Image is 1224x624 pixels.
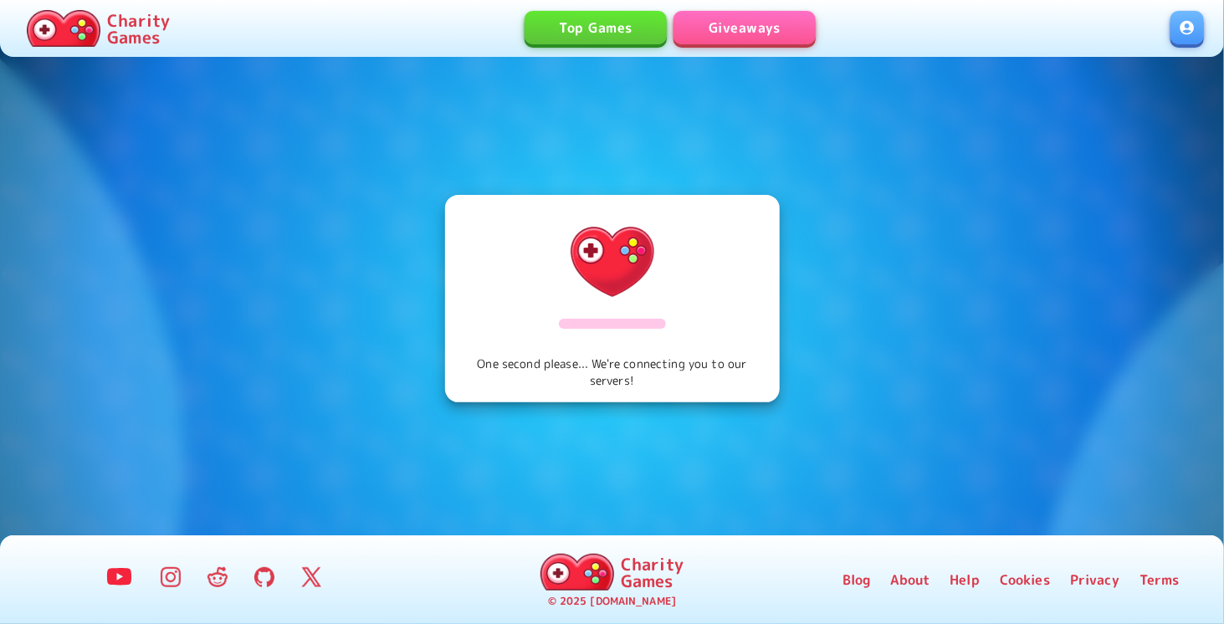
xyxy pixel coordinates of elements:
[891,570,930,590] a: About
[1000,570,1050,590] a: Cookies
[534,550,690,594] a: Charity Games
[107,12,170,45] p: Charity Games
[20,7,177,50] a: Charity Games
[301,567,321,587] img: Twitter Logo
[207,567,228,587] img: Reddit Logo
[1139,570,1180,590] a: Terms
[540,554,614,591] img: Charity.Games
[161,567,181,587] img: Instagram Logo
[673,11,816,44] a: Giveaways
[621,555,684,589] p: Charity Games
[842,570,871,590] a: Blog
[525,11,667,44] a: Top Games
[950,570,980,590] a: Help
[27,10,100,47] img: Charity.Games
[254,567,274,587] img: GitHub Logo
[1070,570,1119,590] a: Privacy
[548,594,676,610] p: © 2025 [DOMAIN_NAME]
